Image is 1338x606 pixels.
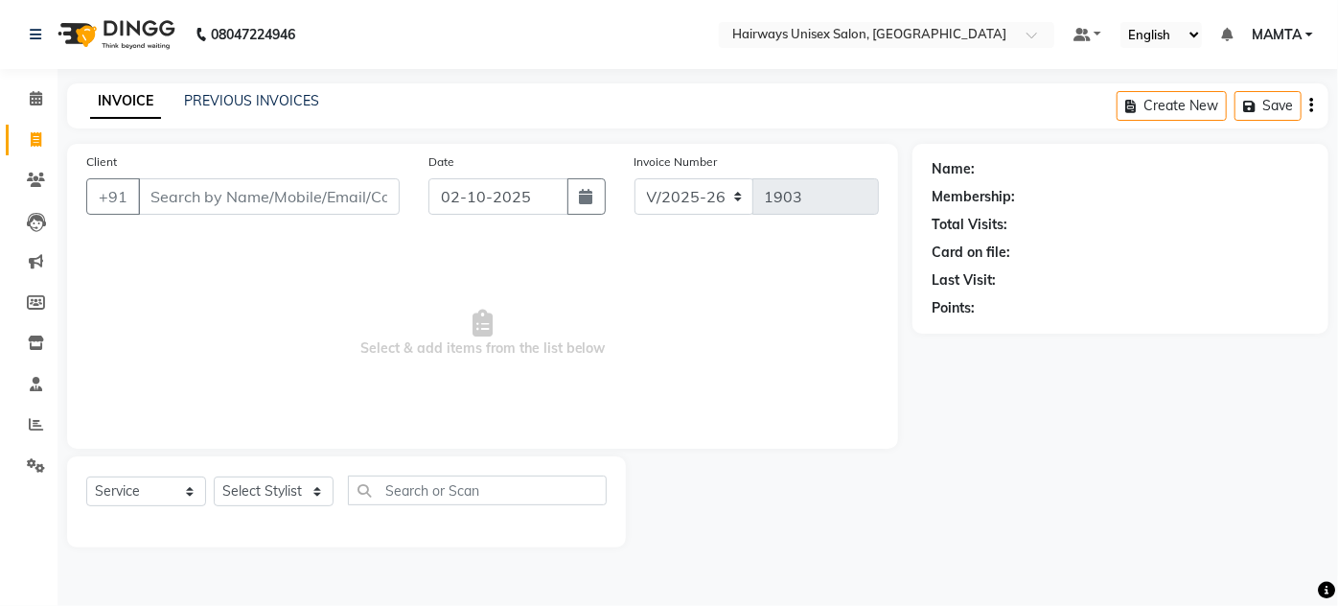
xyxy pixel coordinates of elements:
[1252,25,1302,45] span: MAMTA
[49,8,180,61] img: logo
[184,92,319,109] a: PREVIOUS INVOICES
[138,178,400,215] input: Search by Name/Mobile/Email/Code
[86,238,879,430] span: Select & add items from the list below
[86,178,140,215] button: +91
[90,84,161,119] a: INVOICE
[932,270,996,291] div: Last Visit:
[211,8,295,61] b: 08047224946
[932,298,975,318] div: Points:
[348,476,607,505] input: Search or Scan
[932,159,975,179] div: Name:
[932,215,1007,235] div: Total Visits:
[1234,91,1302,121] button: Save
[932,243,1010,263] div: Card on file:
[428,153,454,171] label: Date
[634,153,718,171] label: Invoice Number
[932,187,1015,207] div: Membership:
[86,153,117,171] label: Client
[1117,91,1227,121] button: Create New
